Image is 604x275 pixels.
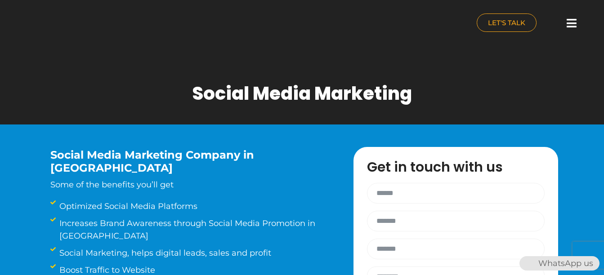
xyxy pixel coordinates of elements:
a: WhatsAppWhatsApp us [519,258,600,268]
span: Optimized Social Media Platforms [57,200,197,213]
div: WhatsApp us [519,256,600,271]
span: Increases Brand Awareness through Social Media Promotion in [GEOGRAPHIC_DATA] [57,217,349,242]
div: Some of the benefits you’ll get [50,149,327,191]
a: LET'S TALK [477,13,537,32]
h3: Get in touch with us [367,160,554,174]
h3: Social Media Marketing Company in [GEOGRAPHIC_DATA] [50,149,327,175]
img: nuance-qatar_logo [4,4,80,44]
span: LET'S TALK [488,19,525,26]
img: WhatsApp [520,256,535,271]
a: nuance-qatar_logo [4,4,298,44]
h1: Social Media Marketing [192,83,412,104]
span: Social Marketing, helps digital leads, sales and profit [57,247,271,259]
